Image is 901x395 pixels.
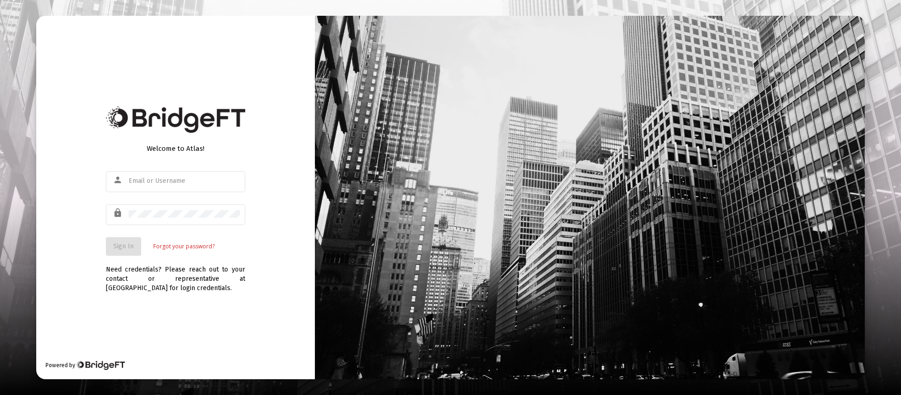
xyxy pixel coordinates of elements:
[113,175,124,186] mat-icon: person
[113,207,124,219] mat-icon: lock
[106,144,245,153] div: Welcome to Atlas!
[106,106,245,133] img: Bridge Financial Technology Logo
[129,177,240,185] input: Email or Username
[76,361,125,370] img: Bridge Financial Technology Logo
[153,242,215,251] a: Forgot your password?
[46,361,125,370] div: Powered by
[106,237,141,256] button: Sign In
[113,242,134,250] span: Sign In
[106,256,245,293] div: Need credentials? Please reach out to your contact or representative at [GEOGRAPHIC_DATA] for log...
